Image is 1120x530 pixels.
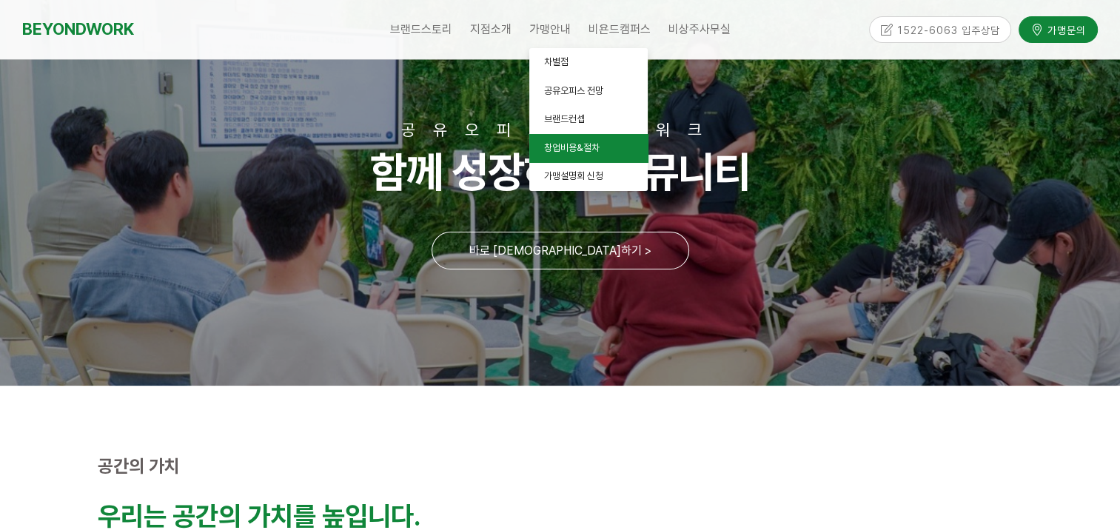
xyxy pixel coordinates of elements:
[544,142,600,153] span: 창업비용&절차
[461,11,520,48] a: 지점소개
[98,455,180,477] strong: 공간의 가치
[470,22,512,36] span: 지점소개
[529,134,648,163] a: 창업비용&절차
[390,22,452,36] span: 브랜드스토리
[381,11,461,48] a: 브랜드스토리
[22,16,134,43] a: BEYONDWORK
[529,105,648,134] a: 브랜드컨셉
[544,170,603,181] span: 가맹설명회 신청
[668,22,731,36] span: 비상주사무실
[660,11,740,48] a: 비상주사무실
[529,48,648,77] a: 차별점
[529,22,571,36] span: 가맹안내
[588,22,651,36] span: 비욘드캠퍼스
[1019,14,1098,40] a: 가맹문의
[529,162,648,191] a: 가맹설명회 신청
[529,77,648,106] a: 공유오피스 전망
[544,56,569,67] span: 차별점
[544,113,585,124] span: 브랜드컨셉
[1043,20,1086,35] span: 가맹문의
[544,85,603,96] span: 공유오피스 전망
[580,11,660,48] a: 비욘드캠퍼스
[520,11,580,48] a: 가맹안내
